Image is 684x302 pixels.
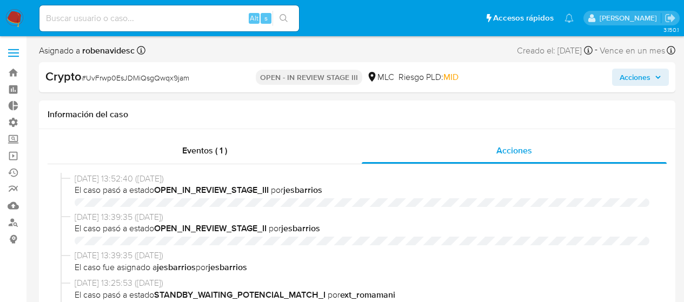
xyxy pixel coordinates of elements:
span: Acciones [496,144,532,157]
span: Acciones [620,69,650,86]
span: Riesgo PLD: [399,71,459,83]
button: Acciones [612,69,669,86]
b: STANDBY_WAITING_POTENCIAL_MATCH_I [154,288,326,301]
h1: Información del caso [48,109,667,120]
span: El caso fue asignado a por [75,261,649,273]
b: Crypto [45,68,82,85]
b: jesbarrios [157,261,196,273]
span: El caso pasó a estado por [75,223,649,234]
p: OPEN - IN REVIEW STAGE III [256,70,362,85]
b: OPEN_IN_REVIEW_STAGE_III [154,184,269,196]
b: OPEN_IN_REVIEW_STAGE_II [154,222,267,234]
button: search-icon [273,11,295,26]
b: jesbarrios [208,261,247,273]
span: Asignado a [39,45,135,57]
span: El caso pasó a estado por [75,289,649,301]
span: Vence en un mes [600,45,665,57]
span: [DATE] 13:39:35 ([DATE]) [75,250,649,261]
span: Alt [250,13,258,23]
a: Salir [665,12,676,24]
span: - [595,43,597,58]
a: Notificaciones [565,14,574,23]
span: MID [443,71,459,83]
input: Buscar usuario o caso... [39,11,299,25]
b: ext_romamani [340,288,395,301]
div: Creado el: [DATE] [517,43,593,58]
p: rociodaniela.benavidescatalan@mercadolibre.cl [600,13,661,23]
div: MLC [367,71,394,83]
span: s [264,13,268,23]
b: jesbarrios [283,184,322,196]
span: El caso pasó a estado por [75,184,649,196]
b: robenavidesc [80,44,135,57]
span: Eventos ( 1 ) [182,144,227,157]
span: # UvFrwp0EsJDMiQsgQwqx9jam [82,72,189,83]
span: [DATE] 13:39:35 ([DATE]) [75,211,649,223]
span: [DATE] 13:25:53 ([DATE]) [75,277,649,289]
b: jesbarrios [281,222,320,234]
span: [DATE] 13:52:40 ([DATE]) [75,173,649,185]
span: Accesos rápidos [493,12,554,24]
